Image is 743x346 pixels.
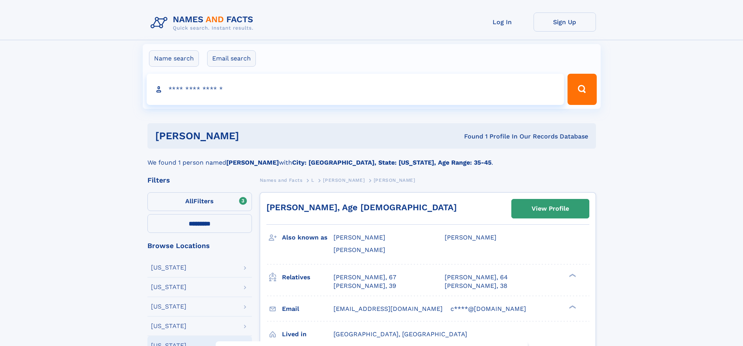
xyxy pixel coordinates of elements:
[333,246,385,254] span: [PERSON_NAME]
[147,192,252,211] label: Filters
[147,74,564,105] input: search input
[282,271,333,284] h3: Relatives
[149,50,199,67] label: Name search
[333,234,385,241] span: [PERSON_NAME]
[567,304,576,309] div: ❯
[155,131,352,141] h1: [PERSON_NAME]
[151,264,186,271] div: [US_STATE]
[351,132,588,141] div: Found 1 Profile In Our Records Database
[445,234,497,241] span: [PERSON_NAME]
[323,177,365,183] span: [PERSON_NAME]
[534,12,596,32] a: Sign Up
[260,175,303,185] a: Names and Facts
[147,177,252,184] div: Filters
[147,242,252,249] div: Browse Locations
[567,273,576,278] div: ❯
[282,328,333,341] h3: Lived in
[567,74,596,105] button: Search Button
[512,199,589,218] a: View Profile
[282,231,333,244] h3: Also known as
[311,175,314,185] a: L
[471,12,534,32] a: Log In
[374,177,415,183] span: [PERSON_NAME]
[333,282,396,290] a: [PERSON_NAME], 39
[207,50,256,67] label: Email search
[185,197,193,205] span: All
[292,159,491,166] b: City: [GEOGRAPHIC_DATA], State: [US_STATE], Age Range: 35-45
[532,200,569,218] div: View Profile
[333,330,467,338] span: [GEOGRAPHIC_DATA], [GEOGRAPHIC_DATA]
[151,303,186,310] div: [US_STATE]
[226,159,279,166] b: [PERSON_NAME]
[147,149,596,167] div: We found 1 person named with .
[445,282,507,290] a: [PERSON_NAME], 38
[333,273,396,282] a: [PERSON_NAME], 67
[282,302,333,316] h3: Email
[333,305,443,312] span: [EMAIL_ADDRESS][DOMAIN_NAME]
[147,12,260,34] img: Logo Names and Facts
[311,177,314,183] span: L
[323,175,365,185] a: [PERSON_NAME]
[445,273,508,282] a: [PERSON_NAME], 64
[151,284,186,290] div: [US_STATE]
[151,323,186,329] div: [US_STATE]
[266,202,457,212] a: [PERSON_NAME], Age [DEMOGRAPHIC_DATA]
